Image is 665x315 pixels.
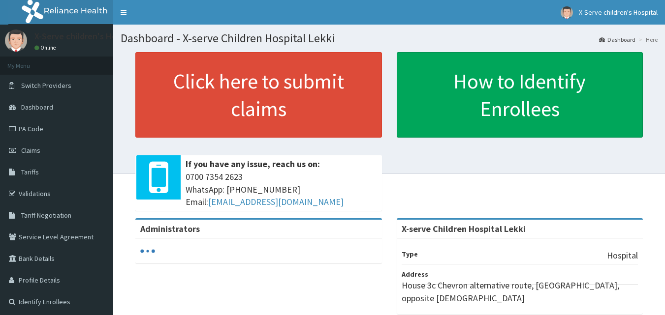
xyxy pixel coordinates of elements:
[140,244,155,258] svg: audio-loading
[21,103,53,112] span: Dashboard
[402,223,526,234] strong: X-serve Children Hospital Lekki
[402,270,428,279] b: Address
[186,171,377,208] span: 0700 7354 2623 WhatsApp: [PHONE_NUMBER] Email:
[34,44,58,51] a: Online
[402,279,638,304] p: House 3c Chevron alternative route, [GEOGRAPHIC_DATA], opposite [DEMOGRAPHIC_DATA]
[599,35,635,44] a: Dashboard
[607,249,638,262] p: Hospital
[21,211,71,220] span: Tariff Negotiation
[208,196,344,207] a: [EMAIL_ADDRESS][DOMAIN_NAME]
[579,8,658,17] span: X-Serve children's Hospital
[34,32,138,41] p: X-Serve children's Hospital
[402,250,418,258] b: Type
[135,52,382,138] a: Click here to submit claims
[140,223,200,234] b: Administrators
[397,52,643,138] a: How to Identify Enrollees
[121,32,658,45] h1: Dashboard - X-serve Children Hospital Lekki
[561,6,573,19] img: User Image
[5,29,27,52] img: User Image
[21,146,40,155] span: Claims
[636,35,658,44] li: Here
[21,168,39,176] span: Tariffs
[21,81,71,90] span: Switch Providers
[186,158,320,170] b: If you have any issue, reach us on:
